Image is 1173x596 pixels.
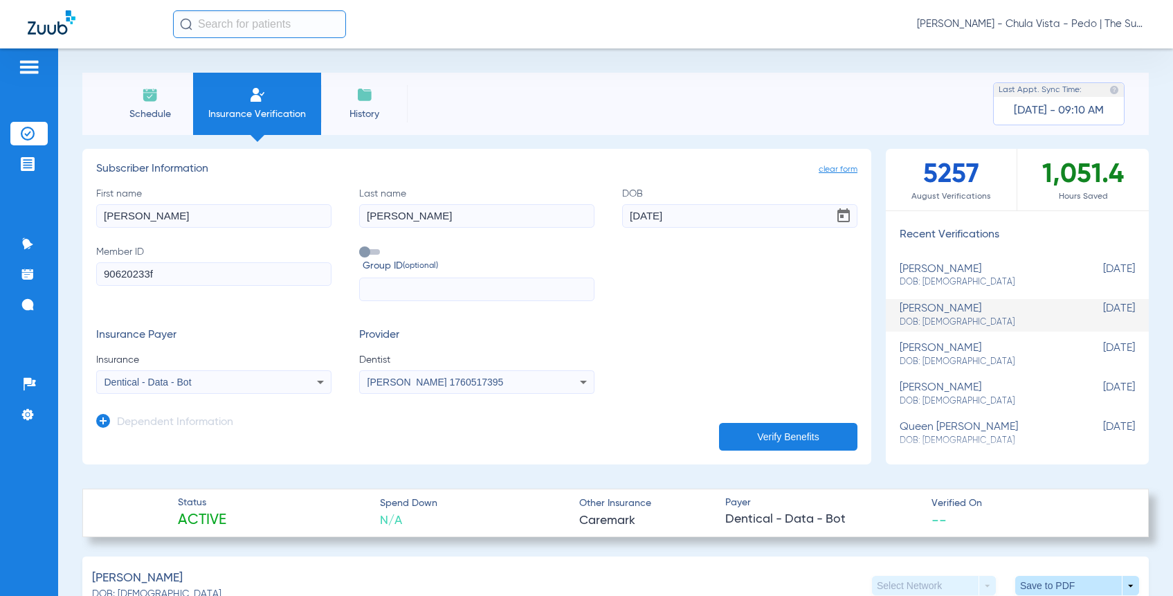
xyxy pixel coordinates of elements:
h3: Recent Verifications [886,228,1149,242]
h3: Subscriber Information [96,163,857,177]
span: Group ID [363,259,594,273]
input: Last name [359,204,594,228]
div: 1,051.4 [1017,149,1149,210]
span: History [331,107,397,121]
img: last sync help info [1109,85,1119,95]
span: [DATE] [1066,302,1135,328]
button: Save to PDF [1015,576,1139,595]
span: Dentical - Data - Bot [725,511,920,528]
h3: Insurance Payer [96,329,331,343]
input: Search for patients [173,10,346,38]
img: Manual Insurance Verification [249,87,266,103]
div: [PERSON_NAME] [900,263,1066,289]
span: Last Appt. Sync Time: [999,83,1082,97]
span: [DATE] [1066,381,1135,407]
span: Caremark [579,512,651,530]
span: [DATE] [1066,421,1135,446]
button: Open calendar [830,202,857,230]
label: Member ID [96,245,331,302]
span: Hours Saved [1017,190,1149,204]
h3: Dependent Information [117,416,233,430]
input: First name [96,204,331,228]
span: Insurance [96,353,331,367]
span: clear form [819,163,857,177]
span: [DATE] [1066,342,1135,368]
span: [DATE] - 09:10 AM [1014,104,1104,118]
img: hamburger-icon [18,59,40,75]
span: -- [931,512,947,527]
label: First name [96,187,331,228]
span: Schedule [117,107,183,121]
span: Dentist [359,353,594,367]
span: [PERSON_NAME] 1760517395 [367,377,504,388]
label: Last name [359,187,594,228]
input: Member ID [96,262,331,286]
span: Other Insurance [579,496,651,511]
span: Payer [725,496,920,510]
span: Spend Down [380,496,437,511]
div: [PERSON_NAME] [900,342,1066,368]
label: DOB [622,187,857,228]
small: (optional) [403,259,438,273]
img: History [356,87,373,103]
span: August Verifications [886,190,1017,204]
div: queen [PERSON_NAME] [900,421,1066,446]
div: [PERSON_NAME] [900,381,1066,407]
img: Zuub Logo [28,10,75,35]
span: [DATE] [1066,263,1135,289]
span: DOB: [DEMOGRAPHIC_DATA] [900,356,1066,368]
span: Verified On [931,496,1126,511]
iframe: Chat Widget [1104,530,1173,596]
span: DOB: [DEMOGRAPHIC_DATA] [900,395,1066,408]
span: Active [178,511,226,530]
span: [PERSON_NAME] [92,570,183,587]
input: DOBOpen calendar [622,204,857,228]
img: Schedule [142,87,158,103]
div: 5257 [886,149,1017,210]
span: Dentical - Data - Bot [104,377,192,388]
span: Status [178,496,226,510]
div: [PERSON_NAME] [900,302,1066,328]
button: Verify Benefits [719,423,857,451]
span: N/A [380,512,437,530]
span: DOB: [DEMOGRAPHIC_DATA] [900,435,1066,447]
span: DOB: [DEMOGRAPHIC_DATA] [900,316,1066,329]
span: Insurance Verification [203,107,311,121]
h3: Provider [359,329,594,343]
span: [PERSON_NAME] - Chula Vista - Pedo | The Super Dentists [917,17,1145,31]
span: DOB: [DEMOGRAPHIC_DATA] [900,276,1066,289]
img: Search Icon [180,18,192,30]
